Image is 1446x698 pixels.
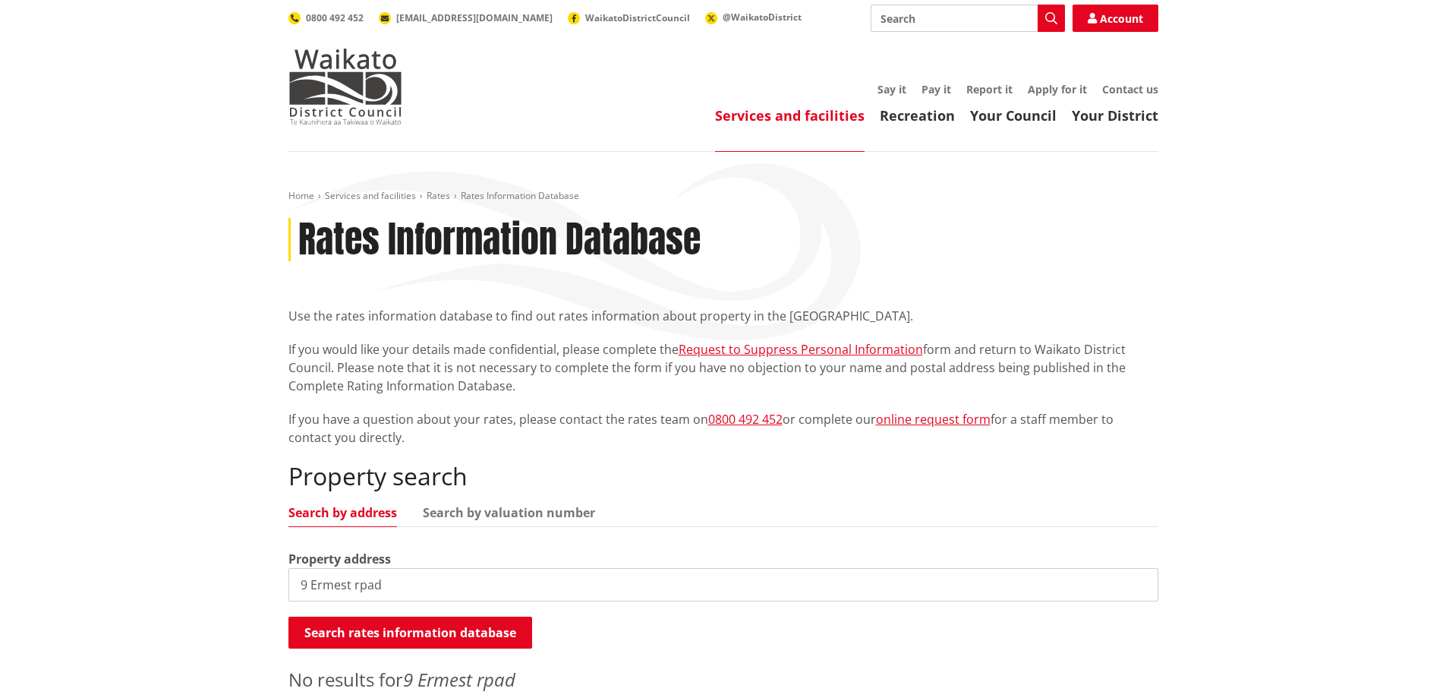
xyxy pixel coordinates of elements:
span: 0800 492 452 [306,11,364,24]
p: No results for [288,666,1158,693]
span: Rates Information Database [461,189,579,202]
span: [EMAIL_ADDRESS][DOMAIN_NAME] [396,11,553,24]
a: [EMAIL_ADDRESS][DOMAIN_NAME] [379,11,553,24]
a: Home [288,189,314,202]
p: If you would like your details made confidential, please complete the form and return to Waikato ... [288,340,1158,395]
a: Search by valuation number [423,507,595,519]
iframe: Messenger Launcher [1376,634,1431,689]
a: Say it [877,82,906,96]
a: 0800 492 452 [708,411,783,428]
a: Pay it [921,82,951,96]
em: 9 Ermest rpad [403,667,515,692]
a: Recreation [880,106,955,125]
a: @WaikatoDistrict [705,11,802,24]
input: Search input [871,5,1065,32]
a: Request to Suppress Personal Information [679,341,923,358]
a: WaikatoDistrictCouncil [568,11,690,24]
a: Rates [427,189,450,202]
h2: Property search [288,462,1158,491]
label: Property address [288,550,391,568]
span: WaikatoDistrictCouncil [585,11,690,24]
a: Services and facilities [325,189,416,202]
a: Report it [966,82,1013,96]
a: Account [1073,5,1158,32]
h1: Rates Information Database [298,218,701,262]
a: Search by address [288,507,397,519]
a: 0800 492 452 [288,11,364,24]
p: If you have a question about your rates, please contact the rates team on or complete our for a s... [288,410,1158,447]
a: Your Council [970,106,1057,125]
button: Search rates information database [288,617,532,649]
a: Services and facilities [715,106,865,125]
img: Waikato District Council - Te Kaunihera aa Takiwaa o Waikato [288,49,402,125]
p: Use the rates information database to find out rates information about property in the [GEOGRAPHI... [288,307,1158,325]
a: Apply for it [1028,82,1087,96]
a: online request form [876,411,991,428]
a: Contact us [1102,82,1158,96]
a: Your District [1072,106,1158,125]
span: @WaikatoDistrict [723,11,802,24]
nav: breadcrumb [288,190,1158,203]
input: e.g. Duke Street NGARUAWAHIA [288,568,1158,602]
